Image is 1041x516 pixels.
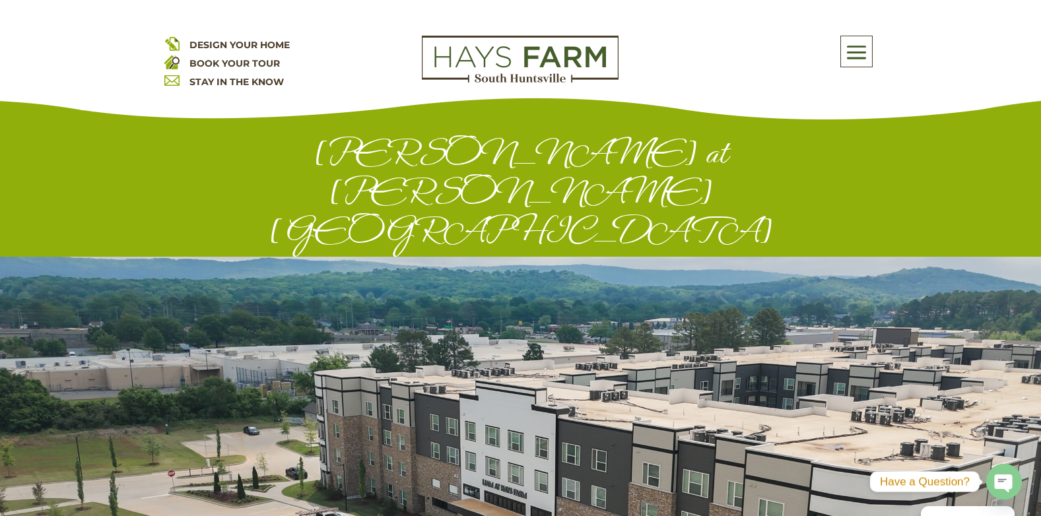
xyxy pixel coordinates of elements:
[189,76,284,88] a: STAY IN THE KNOW
[189,57,280,69] a: BOOK YOUR TOUR
[164,133,877,257] h1: [PERSON_NAME] at [PERSON_NAME][GEOGRAPHIC_DATA]
[422,36,619,83] img: Logo
[164,54,180,69] img: book your home tour
[422,74,619,86] a: hays farm homes huntsville development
